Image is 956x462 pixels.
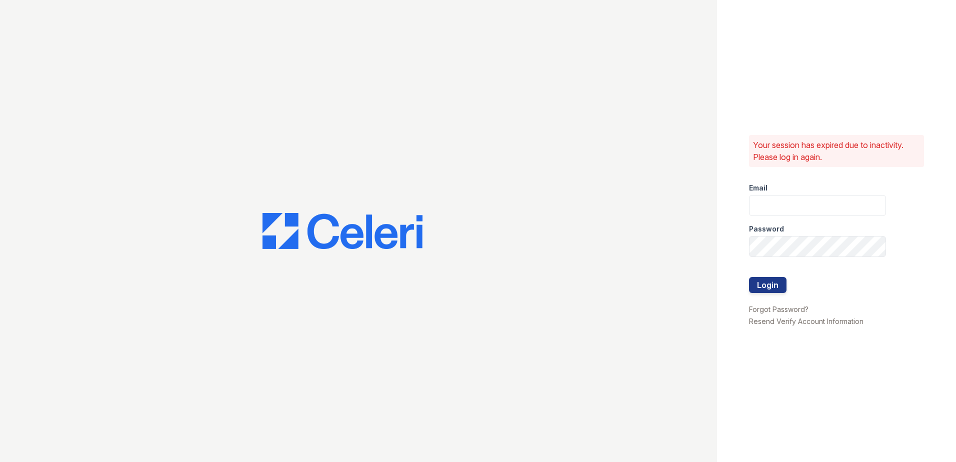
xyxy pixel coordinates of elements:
[749,224,784,234] label: Password
[262,213,422,249] img: CE_Logo_Blue-a8612792a0a2168367f1c8372b55b34899dd931a85d93a1a3d3e32e68fde9ad4.png
[749,277,786,293] button: Login
[749,183,767,193] label: Email
[749,305,808,313] a: Forgot Password?
[749,317,863,325] a: Resend Verify Account Information
[753,139,920,163] p: Your session has expired due to inactivity. Please log in again.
